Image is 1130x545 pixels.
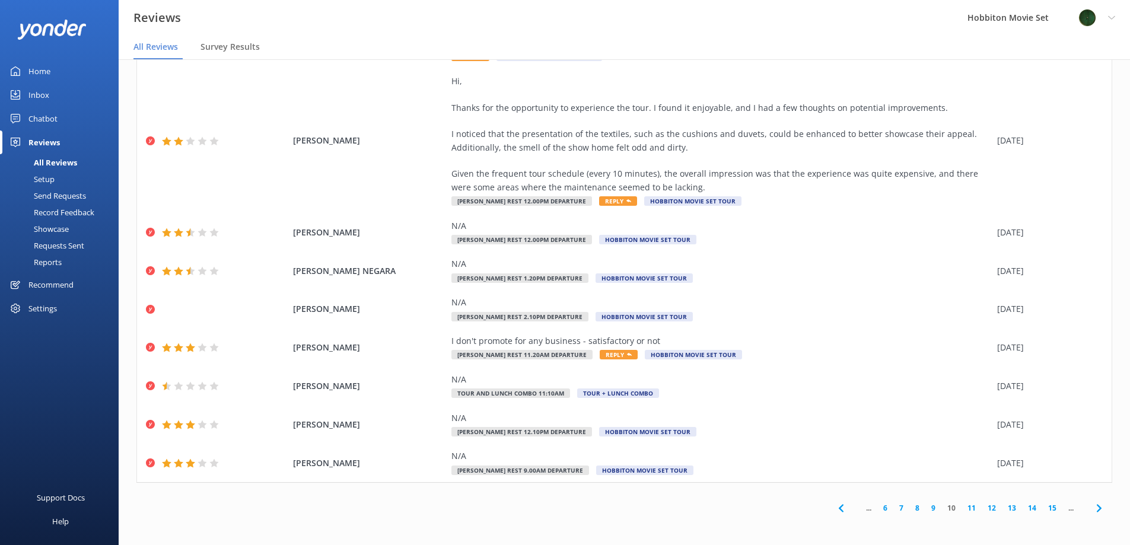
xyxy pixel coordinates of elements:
[941,502,962,514] a: 10
[37,486,85,509] div: Support Docs
[451,412,991,425] div: N/A
[293,302,446,315] span: [PERSON_NAME]
[997,457,1097,470] div: [DATE]
[7,221,119,237] a: Showcase
[7,154,77,171] div: All Reviews
[997,418,1097,431] div: [DATE]
[7,254,119,270] a: Reports
[7,187,86,204] div: Send Requests
[577,388,659,398] span: Tour + Lunch Combo
[451,350,593,359] span: [PERSON_NAME] Rest 11.20am Departure
[451,373,991,386] div: N/A
[7,204,94,221] div: Record Feedback
[18,20,86,39] img: yonder-white-logo.png
[7,254,62,270] div: Reports
[28,297,57,320] div: Settings
[293,380,446,393] span: [PERSON_NAME]
[200,41,260,53] span: Survey Results
[28,83,49,107] div: Inbox
[451,196,592,206] span: [PERSON_NAME] Rest 12.00pm Departure
[451,257,991,270] div: N/A
[7,171,55,187] div: Setup
[7,237,119,254] a: Requests Sent
[133,41,178,53] span: All Reviews
[997,264,1097,278] div: [DATE]
[451,235,592,244] span: [PERSON_NAME] Rest 12.00pm Departure
[909,502,925,514] a: 8
[451,75,991,195] div: Hi, Thanks for the opportunity to experience the tour. I found it enjoyable, and I had a few thou...
[600,350,638,359] span: Reply
[599,235,696,244] span: Hobbiton Movie Set Tour
[1022,502,1042,514] a: 14
[7,221,69,237] div: Showcase
[28,107,58,130] div: Chatbot
[962,502,982,514] a: 11
[451,296,991,309] div: N/A
[451,312,588,321] span: [PERSON_NAME] Rest 2.10pm Departure
[997,380,1097,393] div: [DATE]
[293,264,446,278] span: [PERSON_NAME] NEGARA
[599,427,696,436] span: Hobbiton Movie Set Tour
[7,187,119,204] a: Send Requests
[997,226,1097,239] div: [DATE]
[28,59,50,83] div: Home
[451,273,588,283] span: [PERSON_NAME] Rest 1.20pm Departure
[596,466,693,475] span: Hobbiton Movie Set Tour
[293,341,446,354] span: [PERSON_NAME]
[293,418,446,431] span: [PERSON_NAME]
[893,502,909,514] a: 7
[877,502,893,514] a: 6
[7,171,119,187] a: Setup
[1002,502,1022,514] a: 13
[451,427,592,436] span: [PERSON_NAME] Rest 12.10pm Departure
[451,450,991,463] div: N/A
[293,457,446,470] span: [PERSON_NAME]
[997,341,1097,354] div: [DATE]
[451,466,589,475] span: [PERSON_NAME] Rest 9.00am Departure
[1062,502,1080,514] span: ...
[7,154,119,171] a: All Reviews
[997,302,1097,315] div: [DATE]
[7,237,84,254] div: Requests Sent
[28,130,60,154] div: Reviews
[7,204,119,221] a: Record Feedback
[596,312,693,321] span: Hobbiton Movie Set Tour
[1042,502,1062,514] a: 15
[451,334,991,348] div: I don't promote for any business - satisfactory or not
[451,388,570,398] span: Tour and Lunch Combo 11:10am
[293,226,446,239] span: [PERSON_NAME]
[645,350,742,359] span: Hobbiton Movie Set Tour
[860,502,877,514] span: ...
[52,509,69,533] div: Help
[599,196,637,206] span: Reply
[997,134,1097,147] div: [DATE]
[133,8,181,27] h3: Reviews
[644,196,741,206] span: Hobbiton Movie Set Tour
[28,273,74,297] div: Recommend
[982,502,1002,514] a: 12
[596,273,693,283] span: Hobbiton Movie Set Tour
[925,502,941,514] a: 9
[293,134,446,147] span: [PERSON_NAME]
[1078,9,1096,27] img: 34-1625720359.png
[451,219,991,232] div: N/A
